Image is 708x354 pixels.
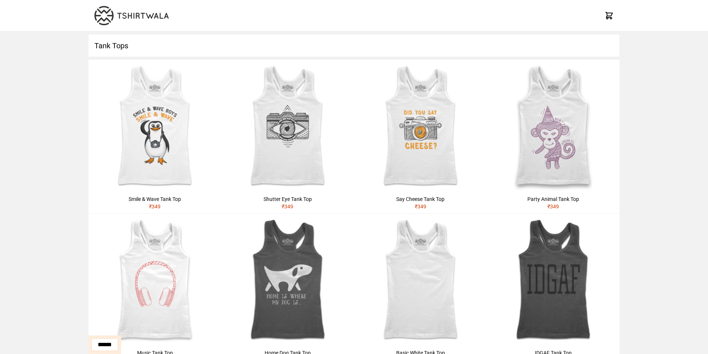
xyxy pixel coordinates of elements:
[354,214,487,346] img: FEMALE-TANK-MOCKUP-1500px-WHITE.jpg
[354,60,487,213] a: Say Cheese Tank Top₹349
[487,214,620,346] img: IDGAF-Female-Charcoal-Tanktop.jpg
[88,214,221,346] img: MUSIC-FEMALE-TANK-MOCKUP1.jpg
[487,60,620,192] img: PARTY-ANIMAL-FEMALE-TANK-MOCKUP-WHITE1.jpg
[415,204,426,210] span: ₹ 349
[149,204,161,210] span: ₹ 349
[94,6,169,25] img: TW-LOGO-400-104.png
[282,204,293,210] span: ₹ 349
[221,214,354,346] img: HOME-DOG-FEMALE-TANK-MOCKUP-CHARCOAL.jpg
[490,195,617,203] div: Party Animal Tank Top
[547,204,559,210] span: ₹ 349
[88,60,221,192] img: SMILE-N-WAVE-FEMALE-TANK-MOCKUP-FRONT-WHITE2.jpg
[354,60,487,192] img: SAY-CHEESE-FEMALE-TANK-MOCKUP-FRONT.jpg
[221,60,354,213] a: Shutter Eye Tank Top₹349
[91,195,218,203] div: Smile & Wave Tank Top
[88,60,221,213] a: Smile & Wave Tank Top₹349
[357,195,484,203] div: Say Cheese Tank Top
[487,60,620,213] a: Party Animal Tank Top₹349
[224,195,351,203] div: Shutter Eye Tank Top
[88,35,620,57] h1: Tank Tops
[221,60,354,192] img: SHUTTER-EYE-FEMALE-TANK-MOCKUP-FRONT-WHITE.jpg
